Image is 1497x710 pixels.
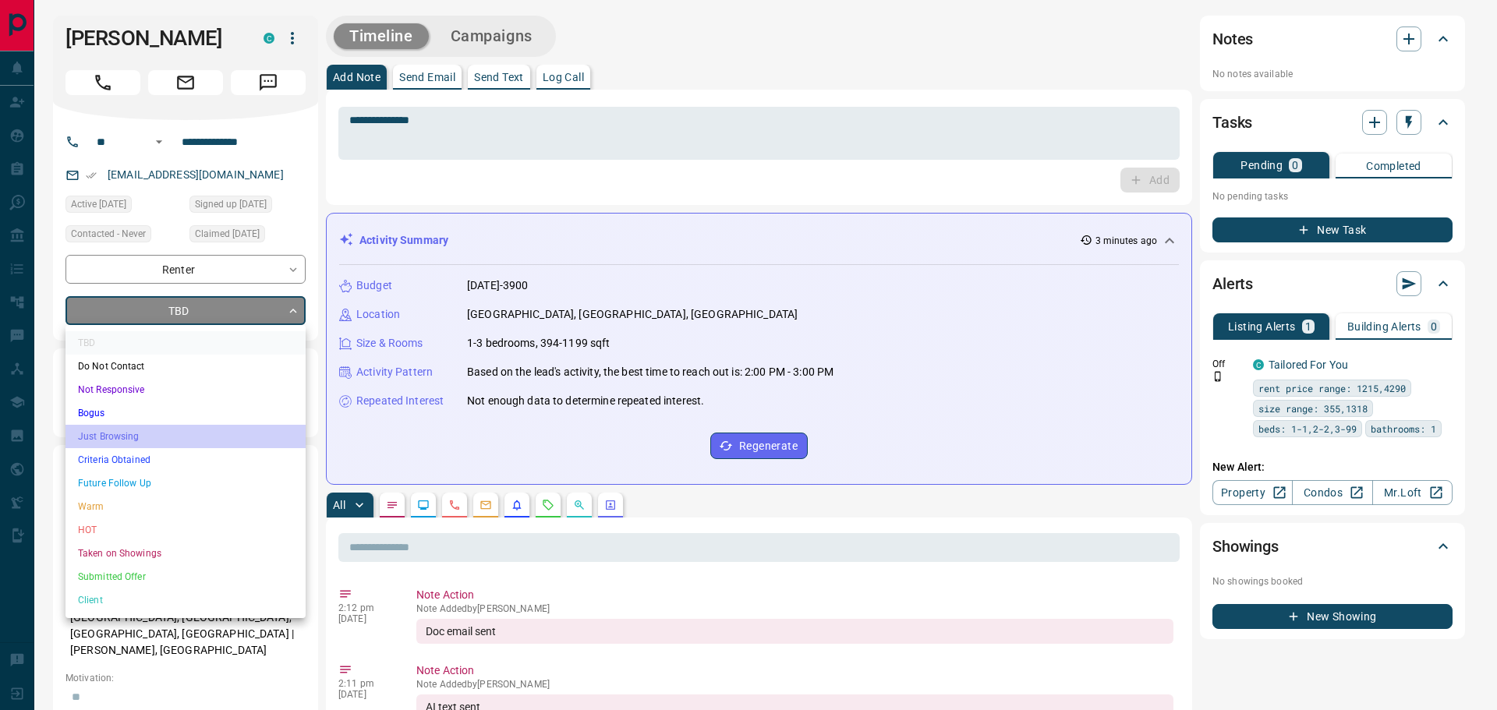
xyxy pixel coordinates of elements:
li: Not Responsive [65,378,306,401]
li: Do Not Contact [65,355,306,378]
li: Just Browsing [65,425,306,448]
li: Client [65,588,306,612]
li: Criteria Obtained [65,448,306,472]
li: Taken on Showings [65,542,306,565]
li: Future Follow Up [65,472,306,495]
li: Submitted Offer [65,565,306,588]
li: Bogus [65,401,306,425]
li: Warm [65,495,306,518]
li: HOT [65,518,306,542]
